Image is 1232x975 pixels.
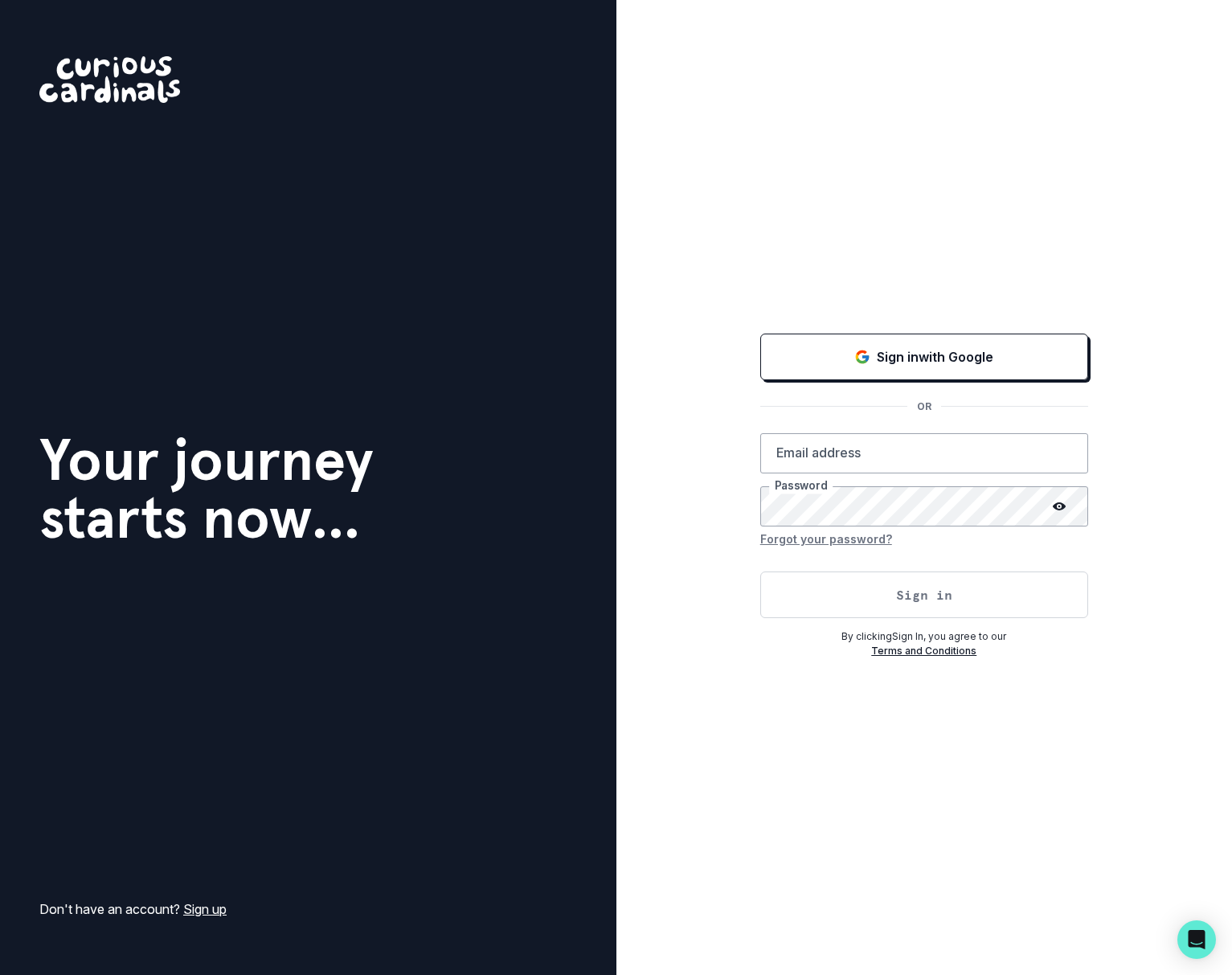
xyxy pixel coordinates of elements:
[760,571,1088,618] button: Sign in
[39,431,374,547] h1: Your journey starts now...
[1177,920,1216,959] div: Open Intercom Messenger
[39,56,180,103] img: Curious Cardinals Logo
[183,901,227,917] a: Sign up
[39,899,227,919] p: Don't have an account?
[877,347,993,367] p: Sign in with Google
[760,526,892,552] button: Forgot your password?
[760,629,1088,644] p: By clicking Sign In , you agree to our
[871,645,976,657] a: Terms and Conditions
[760,334,1088,380] button: Sign in with Google (GSuite)
[907,399,941,414] p: OR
